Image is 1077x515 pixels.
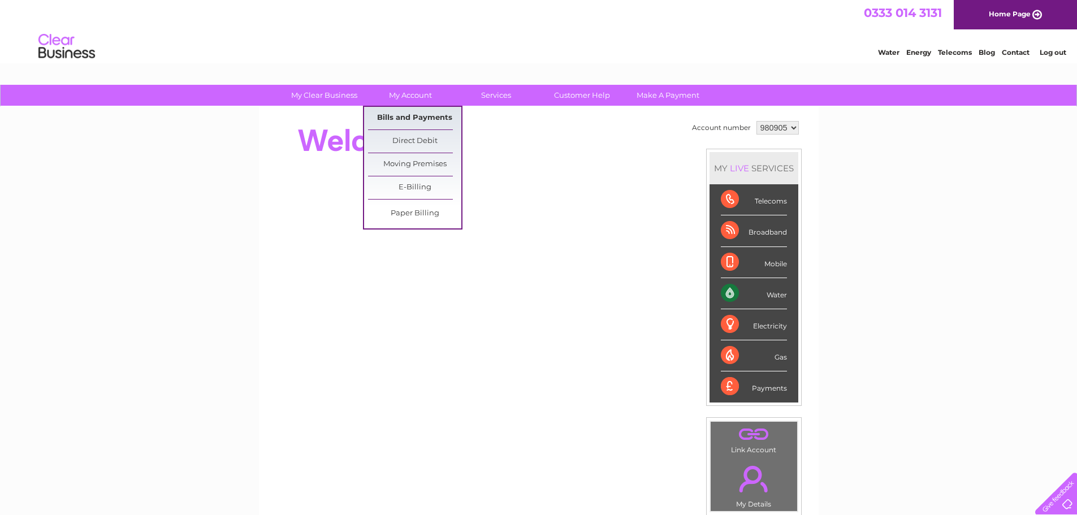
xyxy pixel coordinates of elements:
[1002,48,1030,57] a: Contact
[713,459,794,499] a: .
[368,202,461,225] a: Paper Billing
[721,184,787,215] div: Telecoms
[728,163,751,174] div: LIVE
[710,456,798,512] td: My Details
[864,6,942,20] a: 0333 014 3131
[721,340,787,371] div: Gas
[449,85,543,106] a: Services
[364,85,457,106] a: My Account
[710,152,798,184] div: MY SERVICES
[689,118,754,137] td: Account number
[713,425,794,444] a: .
[272,6,806,55] div: Clear Business is a trading name of Verastar Limited (registered in [GEOGRAPHIC_DATA] No. 3667643...
[621,85,715,106] a: Make A Payment
[368,176,461,199] a: E-Billing
[979,48,995,57] a: Blog
[278,85,371,106] a: My Clear Business
[878,48,899,57] a: Water
[1040,48,1066,57] a: Log out
[721,247,787,278] div: Mobile
[368,130,461,153] a: Direct Debit
[721,215,787,246] div: Broadband
[38,29,96,64] img: logo.png
[368,153,461,176] a: Moving Premises
[535,85,629,106] a: Customer Help
[710,421,798,457] td: Link Account
[721,371,787,402] div: Payments
[368,107,461,129] a: Bills and Payments
[721,309,787,340] div: Electricity
[938,48,972,57] a: Telecoms
[906,48,931,57] a: Energy
[721,278,787,309] div: Water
